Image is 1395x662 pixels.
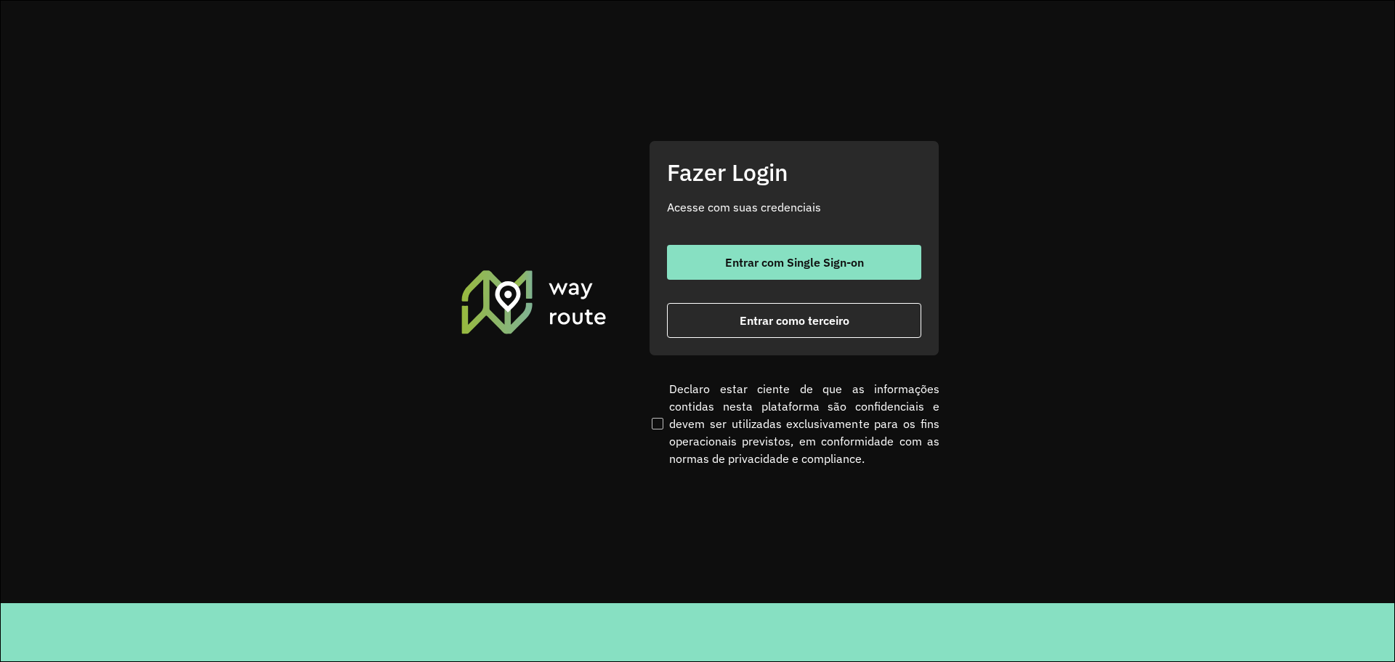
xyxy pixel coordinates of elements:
img: Roteirizador AmbevTech [459,268,609,335]
button: button [667,245,921,280]
span: Entrar como terceiro [740,315,849,326]
p: Acesse com suas credenciais [667,198,921,216]
h2: Fazer Login [667,158,921,186]
button: button [667,303,921,338]
label: Declaro estar ciente de que as informações contidas nesta plataforma são confidenciais e devem se... [649,380,939,467]
span: Entrar com Single Sign-on [725,257,864,268]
